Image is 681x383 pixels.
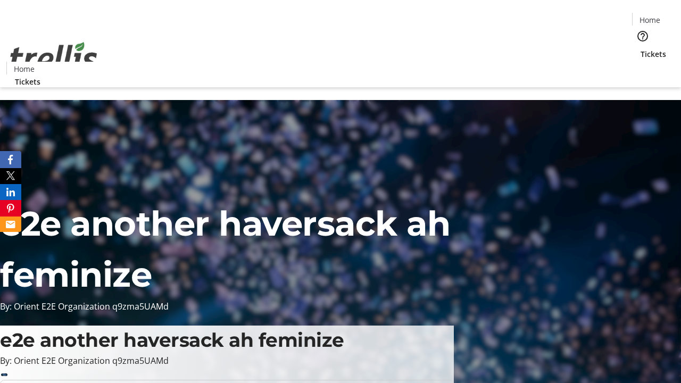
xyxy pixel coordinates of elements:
button: Cart [632,60,653,81]
span: Tickets [15,76,40,87]
span: Home [14,63,35,74]
a: Tickets [6,76,49,87]
img: Orient E2E Organization q9zma5UAMd's Logo [6,30,101,84]
button: Help [632,26,653,47]
a: Home [7,63,41,74]
span: Tickets [641,48,666,60]
a: Tickets [632,48,675,60]
a: Home [633,14,667,26]
span: Home [640,14,660,26]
